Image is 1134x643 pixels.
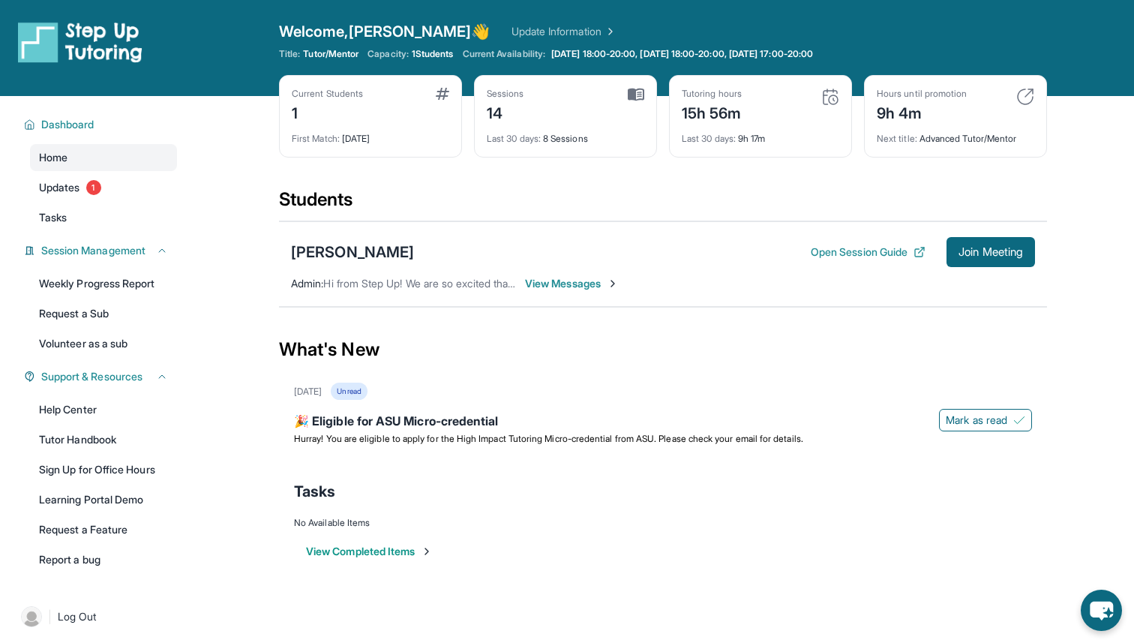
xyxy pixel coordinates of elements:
span: Tasks [39,210,67,225]
img: Chevron-Right [607,278,619,290]
img: user-img [21,606,42,627]
div: No Available Items [294,517,1032,529]
span: Next title : [877,133,917,144]
a: Learning Portal Demo [30,486,177,513]
div: 15h 56m [682,100,742,124]
div: Unread [331,383,367,400]
span: First Match : [292,133,340,144]
a: Sign Up for Office Hours [30,456,177,483]
span: Support & Resources [41,369,142,384]
a: Volunteer as a sub [30,330,177,357]
div: 9h 17m [682,124,839,145]
button: Session Management [35,243,168,258]
a: Update Information [511,24,616,39]
div: Tutoring hours [682,88,742,100]
button: Dashboard [35,117,168,132]
span: Capacity: [367,48,409,60]
a: Tasks [30,204,177,231]
span: Tutor/Mentor [303,48,358,60]
span: View Messages [525,276,619,291]
a: Home [30,144,177,171]
button: Join Meeting [946,237,1035,267]
button: Support & Resources [35,369,168,384]
span: 1 Students [412,48,454,60]
a: Request a Feature [30,516,177,543]
div: [PERSON_NAME] [291,242,414,263]
div: 14 [487,100,524,124]
span: Tasks [294,481,335,502]
span: Session Management [41,243,145,258]
img: card [821,88,839,106]
div: Hours until promotion [877,88,967,100]
a: Updates1 [30,174,177,201]
span: Last 30 days : [487,133,541,144]
div: What's New [279,317,1047,383]
div: 9h 4m [877,100,967,124]
span: Updates [39,180,80,195]
div: 8 Sessions [487,124,644,145]
button: Open Session Guide [811,245,925,260]
div: Advanced Tutor/Mentor [877,124,1034,145]
a: Report a bug [30,546,177,573]
div: Students [279,188,1047,221]
img: Chevron Right [601,24,616,39]
span: | [48,608,52,626]
a: Request a Sub [30,300,177,327]
button: chat-button [1081,590,1122,631]
a: Tutor Handbook [30,426,177,453]
span: [DATE] 18:00-20:00, [DATE] 18:00-20:00, [DATE] 17:00-20:00 [551,48,813,60]
img: logo [18,21,142,63]
div: Sessions [487,88,524,100]
a: Help Center [30,396,177,423]
span: Title: [279,48,300,60]
div: 1 [292,100,363,124]
span: Home [39,150,67,165]
a: [DATE] 18:00-20:00, [DATE] 18:00-20:00, [DATE] 17:00-20:00 [548,48,816,60]
span: Dashboard [41,117,94,132]
div: Current Students [292,88,363,100]
img: card [436,88,449,100]
span: 1 [86,180,101,195]
span: Join Meeting [958,248,1023,257]
div: 🎉 Eligible for ASU Micro-credential [294,412,1032,433]
span: Admin : [291,277,323,290]
span: Last 30 days : [682,133,736,144]
div: [DATE] [292,124,449,145]
img: card [1016,88,1034,106]
img: Mark as read [1013,414,1025,426]
a: Weekly Progress Report [30,270,177,297]
button: Mark as read [939,409,1032,431]
img: card [628,88,644,101]
span: Hurray! You are eligible to apply for the High Impact Tutoring Micro-credential from ASU. Please ... [294,433,803,444]
span: Current Availability: [463,48,545,60]
a: |Log Out [15,600,177,633]
span: Mark as read [946,413,1007,428]
div: [DATE] [294,386,322,398]
button: View Completed Items [306,544,433,559]
span: Welcome, [PERSON_NAME] 👋 [279,21,490,42]
span: Log Out [58,609,97,624]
